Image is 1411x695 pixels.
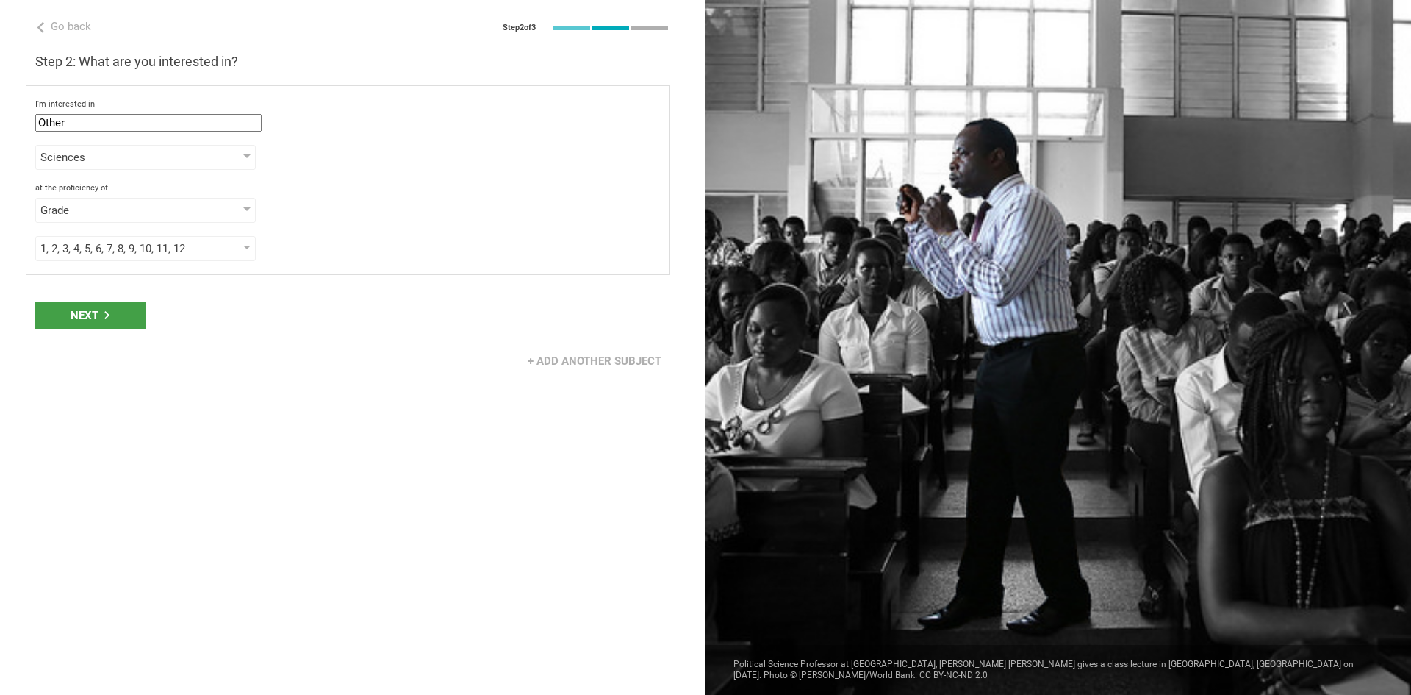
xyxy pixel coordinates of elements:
[40,241,209,256] div: 1, 2, 3, 4, 5, 6, 7, 8, 9, 10, 11, 12
[40,203,209,218] div: Grade
[35,53,670,71] h3: Step 2: What are you interested in?
[35,302,146,329] div: Next
[40,150,209,165] div: Sciences
[705,645,1411,695] div: Political Science Professor at [GEOGRAPHIC_DATA], [PERSON_NAME] [PERSON_NAME] gives a class lectu...
[35,114,262,132] input: subject or discipline
[503,23,536,33] div: Step 2 of 3
[51,20,91,33] span: Go back
[35,183,661,193] div: at the proficiency of
[519,347,670,375] div: + Add another subject
[35,99,661,110] div: I'm interested in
